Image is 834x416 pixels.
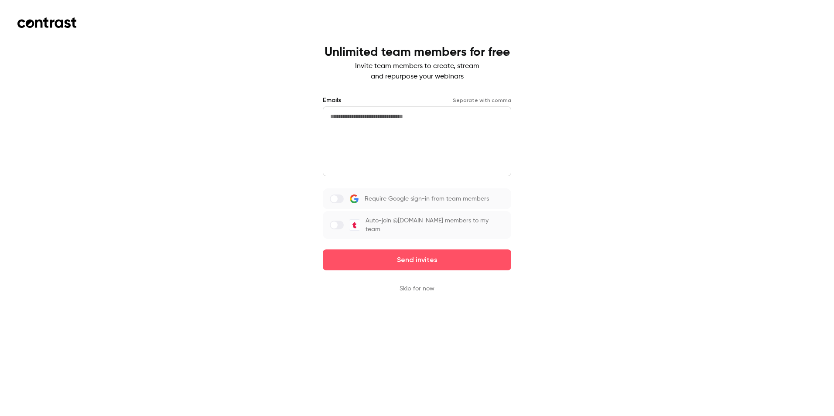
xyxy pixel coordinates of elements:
[325,45,510,59] h1: Unlimited team members for free
[323,188,511,209] label: Require Google sign-in from team members
[325,61,510,82] p: Invite team members to create, stream and repurpose your webinars
[323,211,511,239] label: Auto-join @[DOMAIN_NAME] members to my team
[323,249,511,270] button: Send invites
[349,220,360,230] img: Tufa
[400,284,434,293] button: Skip for now
[453,97,511,104] p: Separate with comma
[323,96,341,105] label: Emails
